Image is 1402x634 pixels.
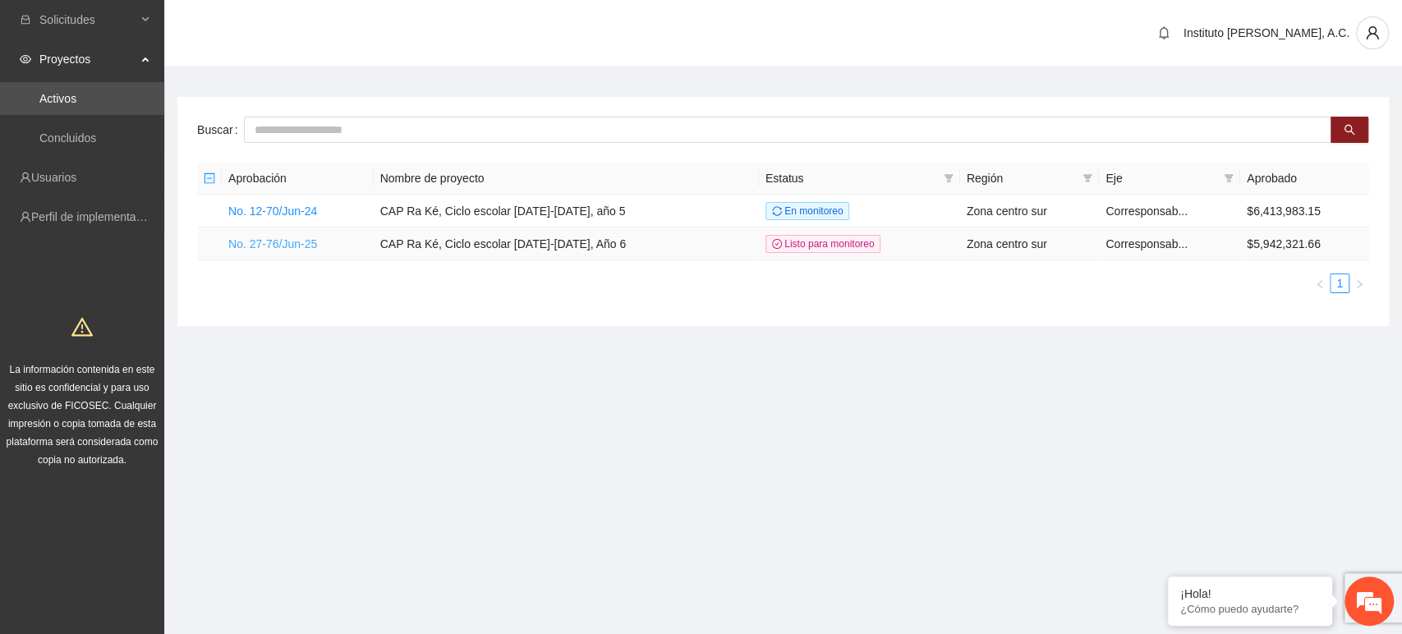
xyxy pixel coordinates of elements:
div: Chatee con nosotros ahora [85,84,276,105]
th: Nombre de proyecto [374,163,759,195]
span: Región [967,169,1077,187]
span: Instituto [PERSON_NAME], A.C. [1184,26,1349,39]
span: Corresponsab... [1106,204,1188,218]
span: Corresponsab... [1106,237,1188,250]
td: Zona centro sur [960,195,1100,227]
span: sync [772,206,782,216]
td: Zona centro sur [960,227,1100,260]
label: Buscar [197,117,244,143]
span: filter [1220,166,1237,191]
button: bell [1151,20,1177,46]
td: $5,942,321.66 [1240,227,1369,260]
span: left [1315,279,1325,289]
span: filter [1079,166,1096,191]
li: Previous Page [1310,273,1330,293]
span: Estamos en línea. [95,219,227,385]
a: Concluidos [39,131,96,145]
span: check-circle [772,239,782,249]
span: bell [1151,26,1176,39]
span: Listo para monitoreo [765,235,881,253]
span: En monitoreo [765,202,850,220]
th: Aprobación [222,163,374,195]
span: filter [944,173,954,183]
span: La información contenida en este sitio es confidencial y para uso exclusivo de FICOSEC. Cualquier... [7,364,159,466]
span: user [1357,25,1388,40]
td: CAP Ra Ké, Ciclo escolar [DATE]-[DATE], año 5 [374,195,759,227]
li: Next Page [1349,273,1369,293]
li: 1 [1330,273,1349,293]
span: filter [1083,173,1092,183]
th: Aprobado [1240,163,1369,195]
td: CAP Ra Ké, Ciclo escolar [DATE]-[DATE], Año 6 [374,227,759,260]
span: filter [940,166,957,191]
span: right [1354,279,1364,289]
button: user [1356,16,1389,49]
button: right [1349,273,1369,293]
span: Solicitudes [39,3,136,36]
a: 1 [1331,274,1349,292]
span: Eje [1106,169,1217,187]
a: Activos [39,92,76,105]
a: Usuarios [31,171,76,184]
span: inbox [20,14,31,25]
a: Perfil de implementadora [31,210,159,223]
p: ¿Cómo puedo ayudarte? [1180,603,1320,615]
span: eye [20,53,31,65]
span: Proyectos [39,43,136,76]
span: warning [71,316,93,338]
span: minus-square [204,172,215,184]
a: No. 27-76/Jun-25 [228,237,317,250]
span: filter [1224,173,1234,183]
button: search [1331,117,1368,143]
td: $6,413,983.15 [1240,195,1369,227]
span: Estatus [765,169,937,187]
textarea: Escriba su mensaje y pulse “Intro” [8,448,313,506]
span: search [1344,124,1355,137]
button: left [1310,273,1330,293]
div: Minimizar ventana de chat en vivo [269,8,309,48]
a: No. 12-70/Jun-24 [228,204,317,218]
div: ¡Hola! [1180,587,1320,600]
